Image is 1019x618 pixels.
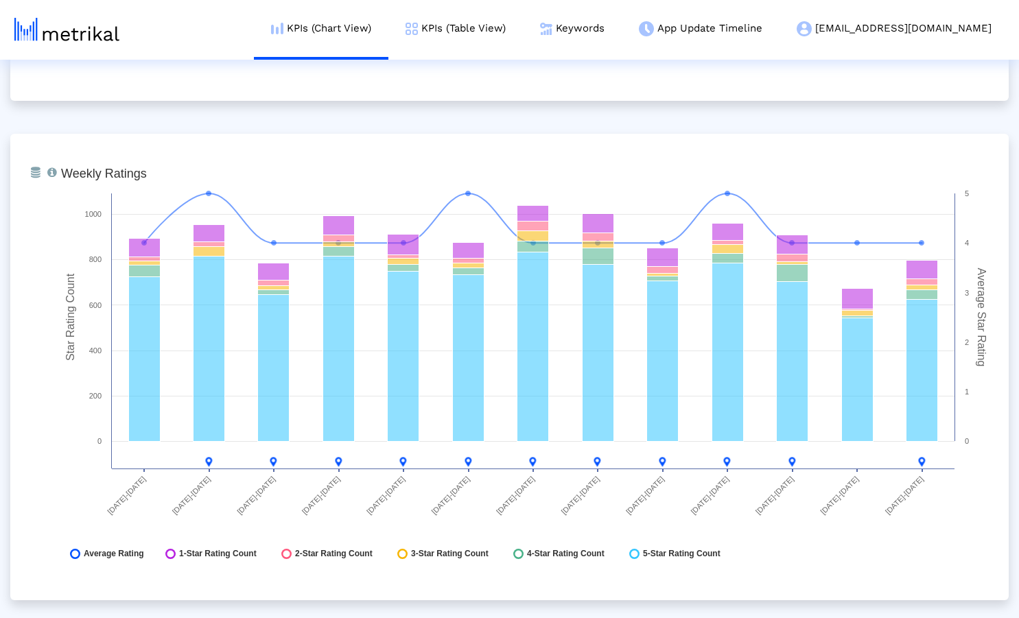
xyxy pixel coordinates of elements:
img: app-update-menu-icon.png [639,21,654,36]
text: [DATE]-[DATE] [754,475,795,516]
text: [DATE]-[DATE] [819,475,860,516]
text: [DATE]-[DATE] [495,475,536,516]
text: 400 [89,346,102,355]
text: [DATE]-[DATE] [624,475,666,516]
span: 5-Star Rating Count [643,549,721,559]
text: 200 [89,392,102,400]
text: 600 [89,301,102,309]
tspan: Star Rating Count [65,273,76,361]
text: [DATE]-[DATE] [235,475,277,516]
text: [DATE]-[DATE] [689,475,730,516]
tspan: Weekly Ratings [61,167,147,180]
text: 2 [965,338,969,346]
span: Average Rating [84,549,144,559]
img: kpi-chart-menu-icon.png [271,23,283,34]
text: [DATE]-[DATE] [365,475,406,516]
text: [DATE]-[DATE] [430,475,471,516]
img: keywords.png [540,23,552,35]
text: [DATE]-[DATE] [884,475,925,516]
img: kpi-table-menu-icon.png [406,23,418,35]
text: 5 [965,189,969,198]
text: 1000 [85,210,102,218]
text: 4 [965,239,969,247]
img: my-account-menu-icon.png [797,21,812,36]
text: 800 [89,255,102,263]
text: 3 [965,289,969,297]
text: 0 [965,437,969,445]
span: 3-Star Rating Count [411,549,489,559]
text: [DATE]-[DATE] [559,475,600,516]
text: 0 [97,437,102,445]
img: metrical-logo-light.png [14,18,119,41]
tspan: Average Star Rating [976,268,987,367]
span: 2-Star Rating Count [295,549,373,559]
text: 1 [965,388,969,396]
text: [DATE]-[DATE] [106,475,147,516]
span: 1-Star Rating Count [179,549,257,559]
span: 4-Star Rating Count [527,549,605,559]
text: [DATE]-[DATE] [171,475,212,516]
text: [DATE]-[DATE] [301,475,342,516]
